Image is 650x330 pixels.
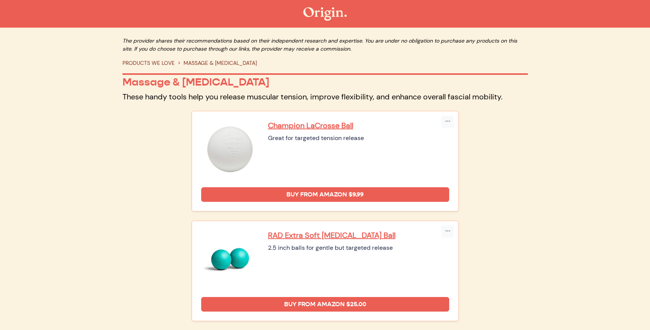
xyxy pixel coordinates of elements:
[268,243,449,252] div: 2.5 inch balls for gentle but targeted release
[201,297,449,312] a: Buy from Amazon $25.00
[122,76,528,89] p: Massage & [MEDICAL_DATA]
[122,92,528,102] p: These handy tools help you release muscular tension, improve flexibility, and enhance overall fas...
[303,7,347,21] img: The Origin Shop
[175,59,257,67] li: MASSAGE & [MEDICAL_DATA]
[201,120,259,178] img: Champion LaCrosse Ball
[268,230,449,240] a: RAD Extra Soft [MEDICAL_DATA] Ball
[201,187,449,202] a: Buy from Amazon $9.99
[122,59,175,66] a: PRODUCTS WE LOVE
[268,134,449,143] div: Great for targeted tension release
[268,120,449,130] a: Champion LaCrosse Ball
[122,37,528,53] p: The provider shares their recommendations based on their independent research and expertise. You ...
[201,230,259,288] img: RAD Extra Soft Myofascial Release Ball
